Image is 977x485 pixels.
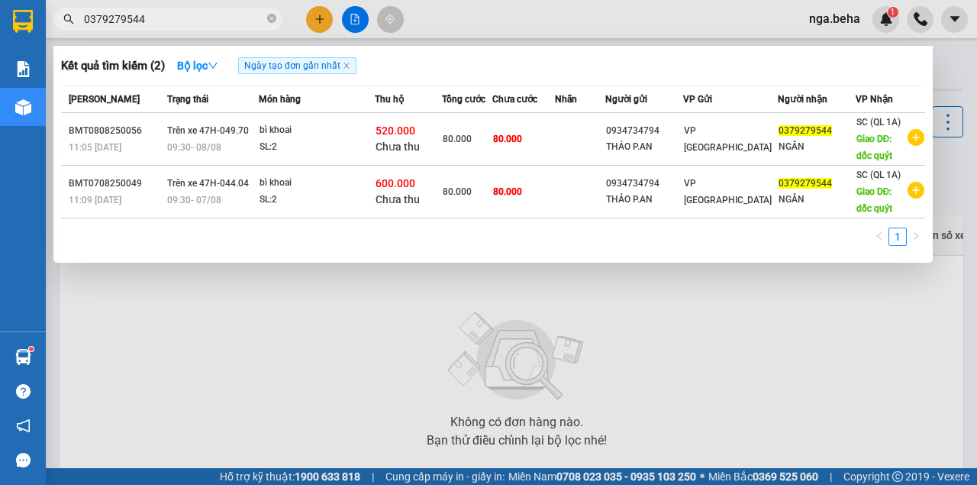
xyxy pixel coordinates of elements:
[15,99,31,115] img: warehouse-icon
[911,231,921,241] span: right
[63,14,74,24] span: search
[493,134,522,144] span: 80.000
[684,125,772,153] span: VP [GEOGRAPHIC_DATA]
[69,142,121,153] span: 11:05 [DATE]
[260,122,374,139] div: bì khoai
[167,195,221,205] span: 09:30 - 07/08
[260,192,374,209] div: SL: 2
[69,94,140,105] span: [PERSON_NAME]
[606,176,682,192] div: 0934734794
[492,94,537,105] span: Chưa cước
[856,170,901,180] span: SC (QL 1A)
[779,139,855,155] div: NGÂN
[856,117,901,128] span: SC (QL 1A)
[16,384,31,399] span: question-circle
[856,186,892,214] span: Giao DĐ: dốc quýt
[606,139,682,155] div: THẢO P.AN
[889,228,906,245] a: 1
[684,178,772,205] span: VP [GEOGRAPHIC_DATA]
[376,193,420,205] span: Chưa thu
[343,62,350,70] span: close
[856,134,892,161] span: Giao DĐ: dốc quýt
[238,57,356,74] span: Ngày tạo đơn gần nhất
[167,178,249,189] span: Trên xe 47H-044.04
[61,58,165,74] h3: Kết quả tìm kiếm ( 2 )
[84,11,264,27] input: Tìm tên, số ĐT hoặc mã đơn
[167,94,208,105] span: Trạng thái
[208,60,218,71] span: down
[376,141,420,153] span: Chưa thu
[493,186,522,197] span: 80.000
[779,125,832,136] span: 0379279544
[907,228,925,246] button: right
[779,192,855,208] div: NGÂN
[683,94,712,105] span: VP Gửi
[443,186,472,197] span: 80.000
[267,12,276,27] span: close-circle
[15,349,31,365] img: warehouse-icon
[606,192,682,208] div: THẢO P.AN
[605,94,647,105] span: Người gửi
[260,175,374,192] div: bì khoai
[870,228,888,246] button: left
[259,94,301,105] span: Món hàng
[778,94,827,105] span: Người nhận
[375,94,404,105] span: Thu hộ
[907,228,925,246] li: Next Page
[442,94,485,105] span: Tổng cước
[167,125,249,136] span: Trên xe 47H-049.70
[260,139,374,156] div: SL: 2
[606,123,682,139] div: 0934734794
[13,10,33,33] img: logo-vxr
[16,419,31,433] span: notification
[555,94,577,105] span: Nhãn
[15,61,31,77] img: solution-icon
[16,453,31,467] span: message
[908,129,924,146] span: plus-circle
[167,142,221,153] span: 09:30 - 08/08
[69,176,163,192] div: BMT0708250049
[69,195,121,205] span: 11:09 [DATE]
[177,60,218,72] strong: Bộ lọc
[870,228,888,246] li: Previous Page
[888,228,907,246] li: 1
[443,134,472,144] span: 80.000
[875,231,884,241] span: left
[779,178,832,189] span: 0379279544
[165,53,231,78] button: Bộ lọcdown
[376,177,415,189] span: 600.000
[856,94,893,105] span: VP Nhận
[69,123,163,139] div: BMT0808250056
[267,14,276,23] span: close-circle
[908,182,924,199] span: plus-circle
[376,124,415,137] span: 520.000
[29,347,34,351] sup: 1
